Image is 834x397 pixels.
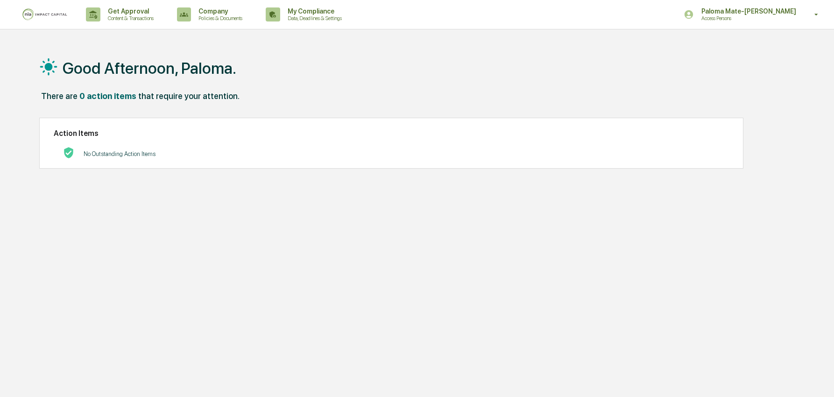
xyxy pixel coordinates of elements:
p: My Compliance [280,7,346,15]
p: Policies & Documents [191,15,247,21]
img: logo [22,8,67,21]
p: Data, Deadlines & Settings [280,15,346,21]
p: No Outstanding Action Items [84,150,155,157]
div: 0 action items [79,91,136,101]
p: Paloma Mate-[PERSON_NAME] [694,7,801,15]
img: No Actions logo [63,147,74,158]
p: Company [191,7,247,15]
h1: Good Afternoon, Paloma. [63,59,236,78]
p: Get Approval [100,7,158,15]
div: There are [41,91,78,101]
div: that require your attention. [138,91,240,101]
p: Access Persons [694,15,785,21]
p: Content & Transactions [100,15,158,21]
h2: Action Items [54,129,729,138]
